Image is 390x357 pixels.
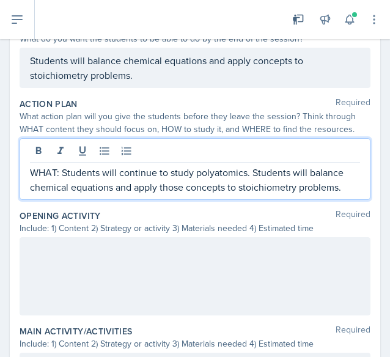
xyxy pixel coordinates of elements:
div: Include: 1) Content 2) Strategy or activity 3) Materials needed 4) Estimated time [20,337,370,350]
span: Required [336,98,370,110]
span: Required [336,325,370,337]
p: Students will balance chemical equations and apply concepts to stoichiometry problems. [30,53,360,83]
label: Action Plan [20,98,78,110]
p: WHAT: Students will continue to study polyatomics. Students will balance chemical equations and a... [30,165,360,194]
span: Required [336,210,370,222]
div: Include: 1) Content 2) Strategy or activity 3) Materials needed 4) Estimated time [20,222,370,235]
label: Main Activity/Activities [20,325,132,337]
label: Opening Activity [20,210,101,222]
div: What action plan will you give the students before they leave the session? Think through WHAT con... [20,110,370,136]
